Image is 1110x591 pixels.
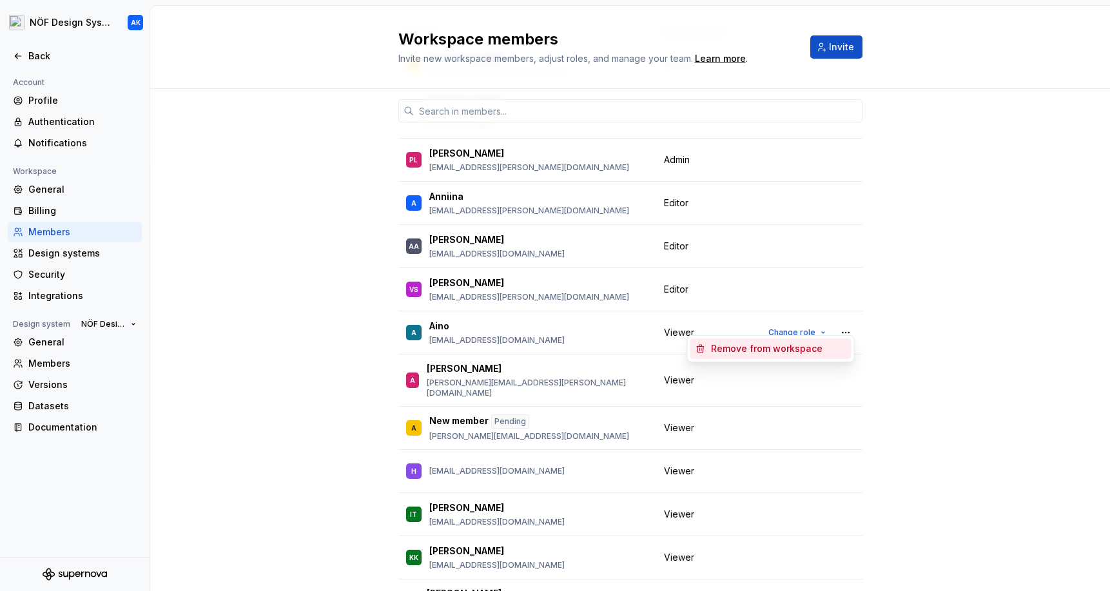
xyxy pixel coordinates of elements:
div: Members [28,357,137,370]
div: H [411,465,416,478]
a: Members [8,353,142,374]
div: General [28,183,137,196]
span: Invite [829,41,854,53]
p: [EMAIL_ADDRESS][DOMAIN_NAME] [429,517,565,527]
a: Design systems [8,243,142,264]
a: Notifications [8,133,142,153]
p: [PERSON_NAME] [429,545,504,557]
span: Viewer [664,421,694,434]
input: Search in members... [414,99,862,122]
div: Pending [491,414,529,429]
span: Editor [664,283,688,296]
div: Suggestions [688,336,854,362]
p: [PERSON_NAME] [427,362,501,375]
div: AK [131,17,141,28]
span: Editor [664,197,688,209]
div: IT [410,508,417,521]
div: Account [8,75,50,90]
div: Versions [28,378,137,391]
div: Authentication [28,115,137,128]
p: [PERSON_NAME] [429,276,504,289]
span: Invite new workspace members, adjust roles, and manage your team. [398,53,693,64]
p: [PERSON_NAME] [429,233,504,246]
div: KK [409,551,418,564]
a: General [8,179,142,200]
p: [EMAIL_ADDRESS][DOMAIN_NAME] [429,249,565,259]
a: Billing [8,200,142,221]
a: Documentation [8,417,142,438]
a: Security [8,264,142,285]
span: Editor [664,240,688,253]
img: 65b32fb5-5655-43a8-a471-d2795750ffbf.png [9,15,24,30]
button: Change role [763,324,832,342]
div: Remove from workspace [711,342,823,355]
a: Learn more [695,52,746,65]
p: Aino [429,320,449,333]
a: Back [8,46,142,66]
button: Invite [810,35,862,59]
div: Billing [28,204,137,217]
p: [PERSON_NAME][EMAIL_ADDRESS][PERSON_NAME][DOMAIN_NAME] [427,378,648,398]
div: Documentation [28,421,137,434]
p: [PERSON_NAME][EMAIL_ADDRESS][DOMAIN_NAME] [429,431,629,441]
p: [PERSON_NAME] [429,147,504,160]
p: Anniina [429,190,463,203]
div: Workspace [8,164,62,179]
div: VS [409,283,418,296]
h2: Workspace members [398,29,795,50]
a: Datasets [8,396,142,416]
p: [PERSON_NAME] [429,501,504,514]
div: A [410,374,415,387]
svg: Supernova Logo [43,568,107,581]
div: AA [409,240,419,253]
div: General [28,336,137,349]
span: . [693,54,748,64]
span: Viewer [664,551,694,564]
p: New member [429,414,489,429]
div: Datasets [28,400,137,412]
div: Design systems [28,247,137,260]
p: [EMAIL_ADDRESS][DOMAIN_NAME] [429,466,565,476]
a: General [8,332,142,353]
a: Authentication [8,111,142,132]
div: Profile [28,94,137,107]
div: Members [28,226,137,238]
p: [EMAIL_ADDRESS][DOMAIN_NAME] [429,560,565,570]
div: Integrations [28,289,137,302]
div: Back [28,50,137,63]
div: PL [409,153,418,166]
div: A [411,421,416,434]
div: A [411,326,416,339]
a: Versions [8,374,142,395]
div: NÖF Design System [30,16,112,29]
span: Viewer [664,465,694,478]
p: [EMAIL_ADDRESS][PERSON_NAME][DOMAIN_NAME] [429,206,629,216]
a: Members [8,222,142,242]
div: Notifications [28,137,137,150]
span: NÖF Design System [81,319,126,329]
div: A [411,197,416,209]
p: [EMAIL_ADDRESS][DOMAIN_NAME] [429,335,565,345]
div: Security [28,268,137,281]
span: Change role [768,327,815,338]
span: Viewer [664,326,694,339]
div: Design system [8,316,75,332]
span: Viewer [664,374,694,387]
p: [EMAIL_ADDRESS][PERSON_NAME][DOMAIN_NAME] [429,292,629,302]
span: Admin [664,153,690,166]
button: NÖF Design SystemAK [3,8,147,37]
a: Profile [8,90,142,111]
span: Viewer [664,508,694,521]
a: Integrations [8,286,142,306]
p: [EMAIL_ADDRESS][PERSON_NAME][DOMAIN_NAME] [429,162,629,173]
